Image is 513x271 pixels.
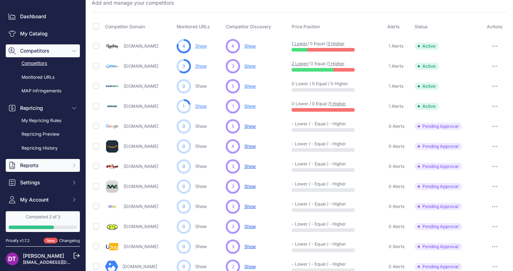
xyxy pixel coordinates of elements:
[244,63,256,69] span: Show
[244,204,256,209] span: Show
[6,71,80,84] a: Monitored URLs
[244,264,256,269] span: Show
[6,211,80,232] a: Completed 2 of 3
[6,128,80,141] a: Repricing Preview
[124,43,158,49] a: [DOMAIN_NAME]
[327,41,345,46] a: 3 Higher
[244,103,256,109] span: Show
[292,101,337,107] p: 0 Lower / 0 Equal /
[292,41,307,46] a: 1 Lower
[195,63,207,69] a: Show
[389,224,404,229] span: 0 Alerts
[414,203,462,210] span: Pending Approval
[389,144,404,149] span: 0 Alerts
[292,24,320,29] span: Price Position
[330,101,346,106] a: 1 Higher
[389,184,404,189] span: 0 Alerts
[182,243,185,250] span: 0
[244,184,256,189] span: Show
[6,238,30,244] div: Pricefy v1.7.2
[414,163,462,170] span: Pending Approval
[105,24,145,29] span: Competitor Domain
[23,260,98,265] a: [EMAIL_ADDRESS][DOMAIN_NAME]
[414,103,439,110] span: Active
[195,164,207,169] a: Show
[195,83,207,89] a: Show
[414,223,462,230] span: Pending Approval
[182,83,185,89] span: 0
[414,243,462,250] span: Pending Approval
[124,164,158,169] a: [DOMAIN_NAME]
[244,124,256,129] span: Show
[124,63,158,69] a: [DOMAIN_NAME]
[414,123,462,130] span: Pending Approval
[195,244,207,249] a: Show
[6,193,80,206] button: My Account
[182,223,185,230] span: 0
[232,123,234,130] span: 5
[387,103,403,110] a: 1 Alerts
[232,223,234,230] span: 3
[20,162,67,169] span: Reports
[389,244,404,250] span: 0 Alerts
[292,261,337,267] p: - Lower / - Equal / - Higher
[244,43,256,49] span: Show
[182,143,185,150] span: 0
[6,102,80,115] button: Repricing
[292,161,337,167] p: - Lower / - Equal / - Higher
[414,183,462,190] span: Pending Approval
[195,224,207,229] a: Show
[244,164,256,169] span: Show
[414,83,439,90] span: Active
[292,221,337,227] p: - Lower / - Equal / - Higher
[389,204,404,209] span: 0 Alerts
[183,103,184,110] span: 1
[195,103,207,109] a: Show
[20,196,67,203] span: My Account
[231,43,234,49] span: 4
[182,263,185,270] span: 0
[292,121,337,127] p: - Lower / - Equal / - Higher
[232,103,234,110] span: 1
[195,264,207,269] a: Show
[328,61,345,66] a: 1 Higher
[389,103,403,109] span: 1 Alerts
[123,264,157,269] a: [DOMAIN_NAME]
[389,83,403,89] span: 1 Alerts
[6,159,80,172] button: Reports
[44,238,58,244] span: New
[292,81,337,87] p: 0 Lower / 0 Equal / 0 Higher
[292,61,337,67] p: / 0 Equal /
[232,263,234,270] span: 2
[6,10,80,23] a: Dashboard
[232,183,234,190] span: 3
[177,24,210,29] span: Monitored URLs
[9,214,77,220] div: Completed 2 of 3
[182,163,185,170] span: 0
[124,83,158,89] a: [DOMAIN_NAME]
[226,24,271,29] span: Competitor Discovery
[124,224,158,229] a: [DOMAIN_NAME]
[124,244,158,249] a: [DOMAIN_NAME]
[124,103,158,109] a: [DOMAIN_NAME]
[182,63,185,69] span: 3
[232,63,234,69] span: 3
[414,43,439,50] span: Active
[231,143,234,150] span: 4
[6,10,80,262] nav: Sidebar
[195,184,207,189] a: Show
[389,164,404,169] span: 0 Alerts
[414,263,462,270] span: Pending Approval
[387,83,403,90] a: 1 Alerts
[6,142,80,155] a: Repricing History
[20,105,67,112] span: Repricing
[195,124,207,129] a: Show
[292,41,337,47] p: / 0 Equal /
[292,141,337,147] p: - Lower / - Equal / - Higher
[182,123,185,130] span: 0
[244,224,256,229] span: Show
[124,204,158,209] a: [DOMAIN_NAME]
[124,124,158,129] a: [DOMAIN_NAME]
[414,143,462,150] span: Pending Approval
[389,63,403,69] span: 1 Alerts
